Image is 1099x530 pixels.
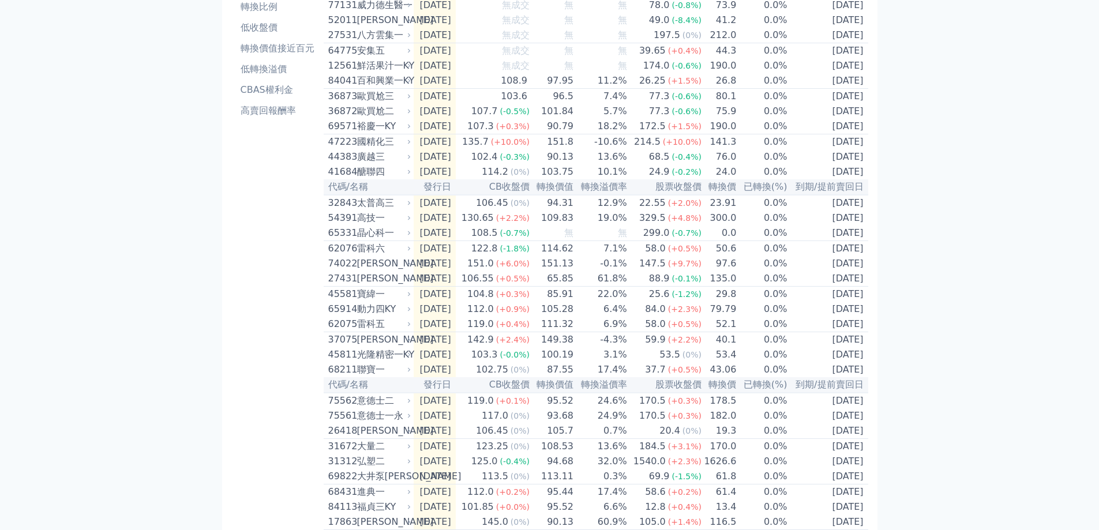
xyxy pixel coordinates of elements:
span: 無 [564,29,573,40]
td: 0.0% [737,302,787,317]
td: 10.1% [574,164,628,179]
td: 0.0% [737,211,787,225]
li: 低轉換溢價 [236,62,319,76]
td: 151.8 [530,134,574,150]
td: 7.1% [574,241,628,257]
div: 國精化三 [357,135,409,149]
div: 104.8 [465,287,496,301]
div: 58.0 [643,242,668,255]
div: 65914 [328,302,354,316]
td: 41.2 [702,13,737,28]
div: 103.6 [498,89,530,103]
div: 27531 [328,28,354,42]
div: 歐買尬二 [357,104,409,118]
td: [DATE] [414,317,456,332]
td: [DATE] [788,43,868,59]
td: [DATE] [414,119,456,134]
td: 23.91 [702,195,737,211]
div: 62075 [328,317,354,331]
td: 75.9 [702,104,737,119]
td: [DATE] [414,149,456,164]
td: [DATE] [414,89,456,104]
td: [DATE] [788,302,868,317]
td: 65.85 [530,271,574,287]
span: (+0.5%) [496,274,530,283]
td: [DATE] [414,134,456,150]
th: 代碼/名稱 [324,179,414,195]
td: 13.6% [574,149,628,164]
div: 26.25 [637,74,668,88]
td: -10.6% [574,134,628,150]
span: (+0.4%) [496,319,530,329]
div: 102.4 [469,150,500,164]
a: 轉換價值接近百元 [236,39,319,58]
td: 190.0 [702,58,737,73]
td: 0.0% [737,225,787,241]
td: 100.19 [530,347,574,362]
div: 62076 [328,242,354,255]
div: 24.9 [647,165,672,179]
div: 103.3 [469,348,500,362]
td: 0.0% [737,13,787,28]
div: 25.6 [647,287,672,301]
div: 52011 [328,13,354,27]
div: 47223 [328,135,354,149]
td: 43.06 [702,362,737,377]
span: (+10.0%) [491,137,530,146]
span: 無 [564,14,573,25]
div: 晶心科一 [357,226,409,240]
td: [DATE] [788,104,868,119]
td: 18.2% [574,119,628,134]
td: [DATE] [788,317,868,332]
td: 105.28 [530,302,574,317]
div: [PERSON_NAME] [357,333,409,347]
span: (-0.7%) [500,228,530,238]
th: 股票收盤價 [628,179,702,195]
td: 80.1 [702,89,737,104]
td: [DATE] [788,73,868,89]
span: (-1.8%) [500,244,530,253]
td: [DATE] [414,225,456,241]
div: 130.65 [459,211,496,225]
td: 0.0% [737,271,787,287]
div: 32843 [328,196,354,210]
span: (+2.4%) [496,335,530,344]
div: 122.8 [469,242,500,255]
span: (+0.3%) [496,122,530,131]
td: [DATE] [788,241,868,257]
span: (-0.6%) [672,61,702,70]
td: 87.55 [530,362,574,377]
td: [DATE] [414,332,456,348]
span: 無成交 [502,29,530,40]
td: 101.84 [530,104,574,119]
td: 212.0 [702,28,737,43]
div: 142.9 [465,333,496,347]
div: 84.0 [643,302,668,316]
span: (-0.3%) [500,152,530,161]
div: 54391 [328,211,354,225]
td: [DATE] [788,225,868,241]
div: 197.5 [651,28,682,42]
div: 聯寶一 [357,363,409,377]
td: 40.1 [702,332,737,348]
td: 53.4 [702,347,737,362]
div: 135.7 [460,135,491,149]
td: 0.0% [737,317,787,332]
div: 114.2 [479,165,511,179]
td: 96.5 [530,89,574,104]
div: 45581 [328,287,354,301]
span: (0%) [511,198,530,208]
div: 歐買尬三 [357,89,409,103]
td: [DATE] [414,241,456,257]
td: [DATE] [788,28,868,43]
td: 151.13 [530,256,574,271]
div: 74022 [328,257,354,270]
td: 135.0 [702,271,737,287]
td: [DATE] [414,347,456,362]
td: 149.38 [530,332,574,348]
td: 97.6 [702,256,737,271]
th: 到期/提前賣回日 [788,179,868,195]
td: 0.0% [737,104,787,119]
td: 76.0 [702,149,737,164]
span: 無 [564,227,573,238]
